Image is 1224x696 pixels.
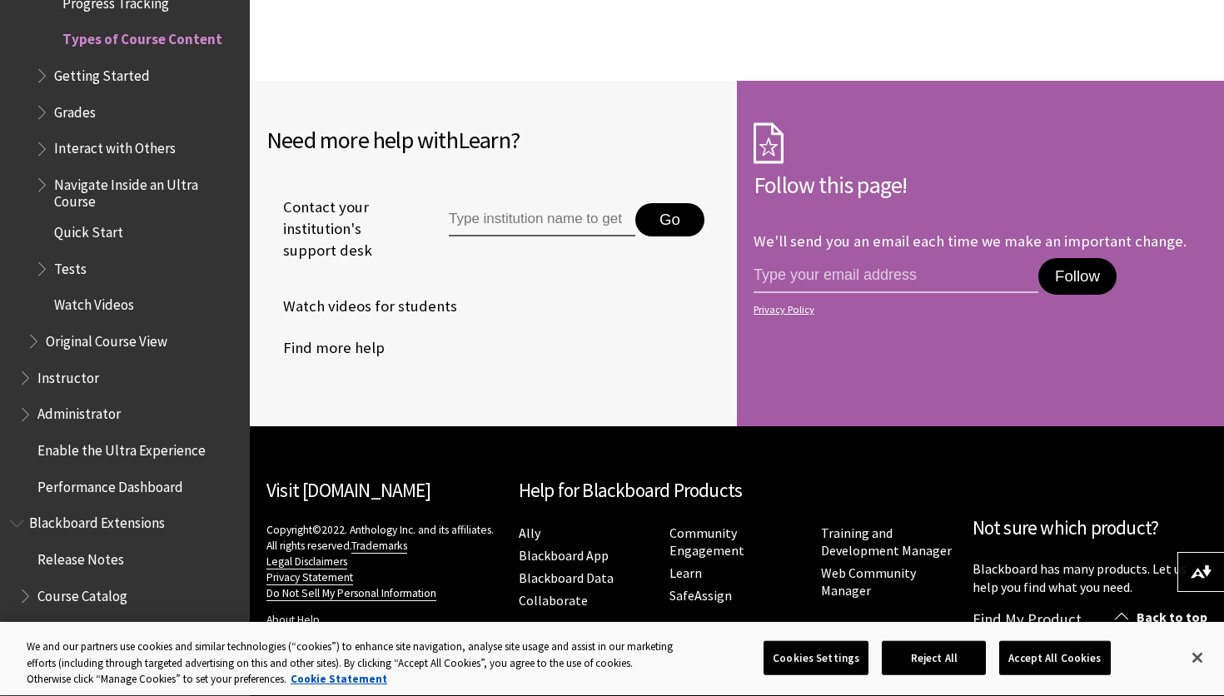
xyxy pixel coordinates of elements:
input: email address [754,258,1038,293]
a: Find My Product [973,609,1082,629]
img: Subscription Icon [754,122,784,164]
a: Legal Disclaimers [266,554,347,569]
a: Collaborate [519,592,588,609]
a: Visit [DOMAIN_NAME] [266,478,430,502]
button: Go [635,203,704,236]
a: Do Not Sell My Personal Information [266,586,436,601]
span: Navigate Inside an Ultra Course [54,171,238,210]
input: Type institution name to get support [449,203,635,236]
button: Accept All Cookies [999,640,1110,675]
div: We and our partners use cookies and similar technologies (“cookies”) to enhance site navigation, ... [27,639,674,688]
a: Training and Development Manager [821,524,952,559]
a: About Help [266,613,320,628]
h2: Help for Blackboard Products [519,476,956,505]
a: SafeAssign [669,587,732,604]
h2: Follow this page! [754,167,1207,202]
a: Watch videos for students [266,294,457,319]
p: Blackboard has many products. Let us help you find what you need. [973,559,1208,597]
p: Copyright©2022. Anthology Inc. and its affiliates. All rights reserved. [266,522,502,601]
span: Watch Videos [54,291,134,314]
button: Cookies Settings [764,640,868,675]
span: Instructor [37,364,99,386]
button: Reject All [882,640,986,675]
span: Original Course View [46,327,167,350]
button: Close [1179,639,1216,676]
span: Quick Start [54,218,123,241]
span: Release Notes [37,545,124,568]
button: Follow [1038,258,1117,295]
h2: Not sure which product? [973,514,1208,543]
span: Grades [54,98,96,121]
a: Trademarks [351,539,407,554]
span: Course Catalog [37,582,127,604]
a: Community Engagement [669,524,744,559]
span: Performance Dashboard [37,473,183,495]
span: Blackboard Extensions [29,510,165,532]
span: Tests [54,255,87,277]
span: Interact with Others [54,135,176,157]
span: Getting Started [54,62,150,84]
a: Privacy Statement [266,570,353,585]
span: Types of Course Content [62,26,222,48]
a: Find more help [266,336,385,360]
a: Blackboard App [519,547,609,564]
a: Web Community Manager [821,564,916,599]
a: Blackboard Data [519,569,614,587]
span: Administrator [37,400,121,423]
span: Contact your institution's support desk [266,196,410,262]
a: Learn [669,564,702,582]
span: Learn [458,125,510,155]
span: Extended Course Management v2 [37,619,237,641]
a: Ally [519,524,540,542]
h2: Need more help with ? [266,122,720,157]
a: Privacy Policy [754,304,1202,316]
p: We'll send you an email each time we make an important change. [754,231,1187,251]
a: More information about your privacy, opens in a new tab [291,672,387,686]
span: Enable the Ultra Experience [37,436,206,459]
a: Back to top [1102,602,1224,633]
